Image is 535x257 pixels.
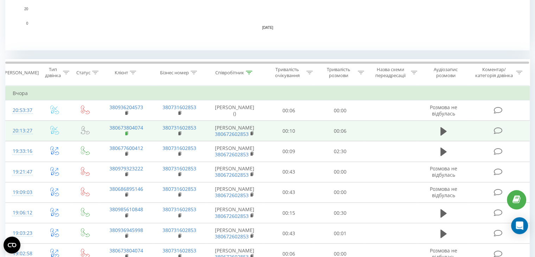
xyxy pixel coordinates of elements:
td: 00:43 [263,182,314,202]
a: 380673804074 [109,247,143,254]
a: 380731602853 [163,145,196,151]
a: 380672602853 [215,233,249,240]
a: 380672602853 [215,151,249,158]
td: [PERSON_NAME] [206,223,263,244]
span: Розмова не відбулась [430,104,457,117]
a: 380731602853 [163,247,196,254]
div: 19:21:47 [13,165,31,179]
td: [PERSON_NAME] () [206,100,263,121]
a: 380672602853 [215,213,249,219]
a: 380936945998 [109,227,143,233]
span: Розмова не відбулась [430,186,457,199]
div: Коментар/категорія дзвінка [473,67,514,79]
a: 380731602853 [163,165,196,172]
div: Тривалість очікування [270,67,305,79]
a: 380979323222 [109,165,143,172]
a: 380936204573 [109,104,143,111]
td: 00:43 [263,162,314,182]
div: Співробітник [215,70,244,76]
div: Тип дзвінка [44,67,61,79]
td: 00:00 [314,100,365,121]
a: 380677600412 [109,145,143,151]
div: 19:09:03 [13,186,31,199]
div: 19:06:12 [13,206,31,220]
text: 20 [24,7,28,11]
a: 380731602853 [163,206,196,213]
div: [PERSON_NAME] [3,70,39,76]
td: 00:15 [263,203,314,223]
td: [PERSON_NAME] [206,162,263,182]
div: Клієнт [115,70,128,76]
text: 0 [26,21,28,25]
a: 380686895146 [109,186,143,192]
a: 380673804074 [109,124,143,131]
a: 380672602853 [215,171,249,178]
td: 02:30 [314,141,365,162]
div: Тривалість розмови [321,67,356,79]
div: Аудіозапис розмови [425,67,466,79]
td: [PERSON_NAME] [206,203,263,223]
div: Open Intercom Messenger [511,217,528,234]
div: 20:13:27 [13,124,31,138]
td: 00:30 [314,203,365,223]
div: 19:03:23 [13,226,31,240]
a: 380672602853 [215,192,249,199]
a: 380731602853 [163,227,196,233]
button: Open CMP widget [4,237,20,253]
td: [PERSON_NAME] [206,141,263,162]
div: Статус [76,70,90,76]
td: Вчора [6,86,530,100]
td: 00:09 [263,141,314,162]
text: [DATE] [262,26,273,30]
a: 380731602853 [163,186,196,192]
div: Бізнес номер [160,70,189,76]
a: 380985610848 [109,206,143,213]
td: 00:06 [314,121,365,141]
div: Назва схеми переадресації [372,67,409,79]
td: [PERSON_NAME] [206,121,263,141]
a: 380731602853 [163,104,196,111]
td: 00:01 [314,223,365,244]
td: 00:00 [314,182,365,202]
span: Розмова не відбулась [430,165,457,178]
a: 380672602853 [215,131,249,137]
td: 00:43 [263,223,314,244]
a: 380731602853 [163,124,196,131]
td: 00:10 [263,121,314,141]
div: 20:53:37 [13,104,31,117]
div: 19:33:16 [13,144,31,158]
td: 00:00 [314,162,365,182]
td: [PERSON_NAME] [206,182,263,202]
td: 00:06 [263,100,314,121]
